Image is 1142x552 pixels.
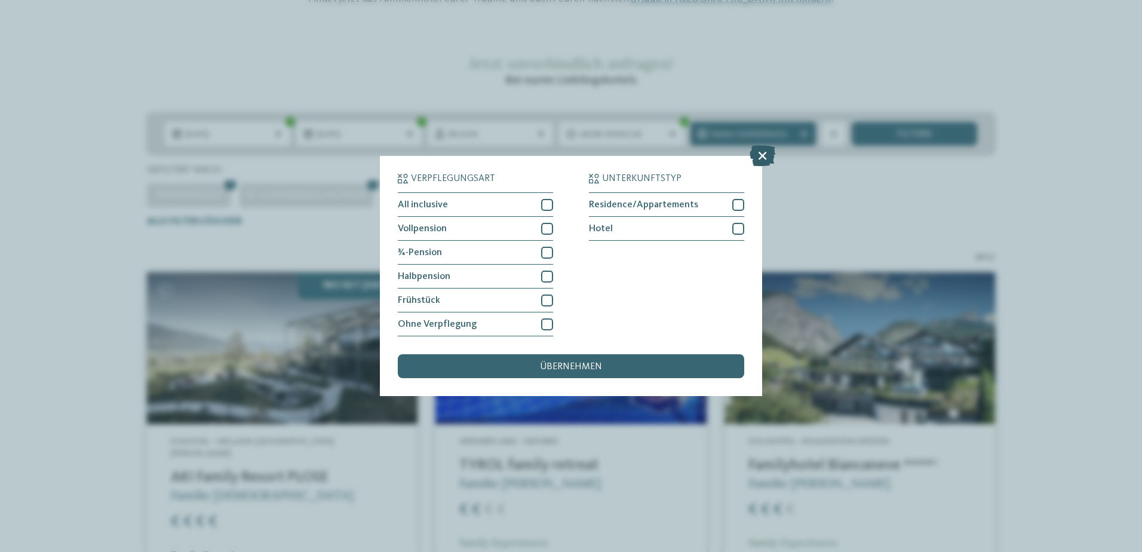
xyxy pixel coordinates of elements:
span: Ohne Verpflegung [398,320,477,329]
span: All inclusive [398,200,448,210]
span: ¾-Pension [398,248,442,257]
span: übernehmen [540,362,602,372]
span: Hotel [589,224,613,234]
span: Unterkunftstyp [602,174,681,183]
span: Residence/Appartements [589,200,698,210]
span: Frühstück [398,296,440,305]
span: Halbpension [398,272,450,281]
span: Verpflegungsart [411,174,495,183]
span: Vollpension [398,224,447,234]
